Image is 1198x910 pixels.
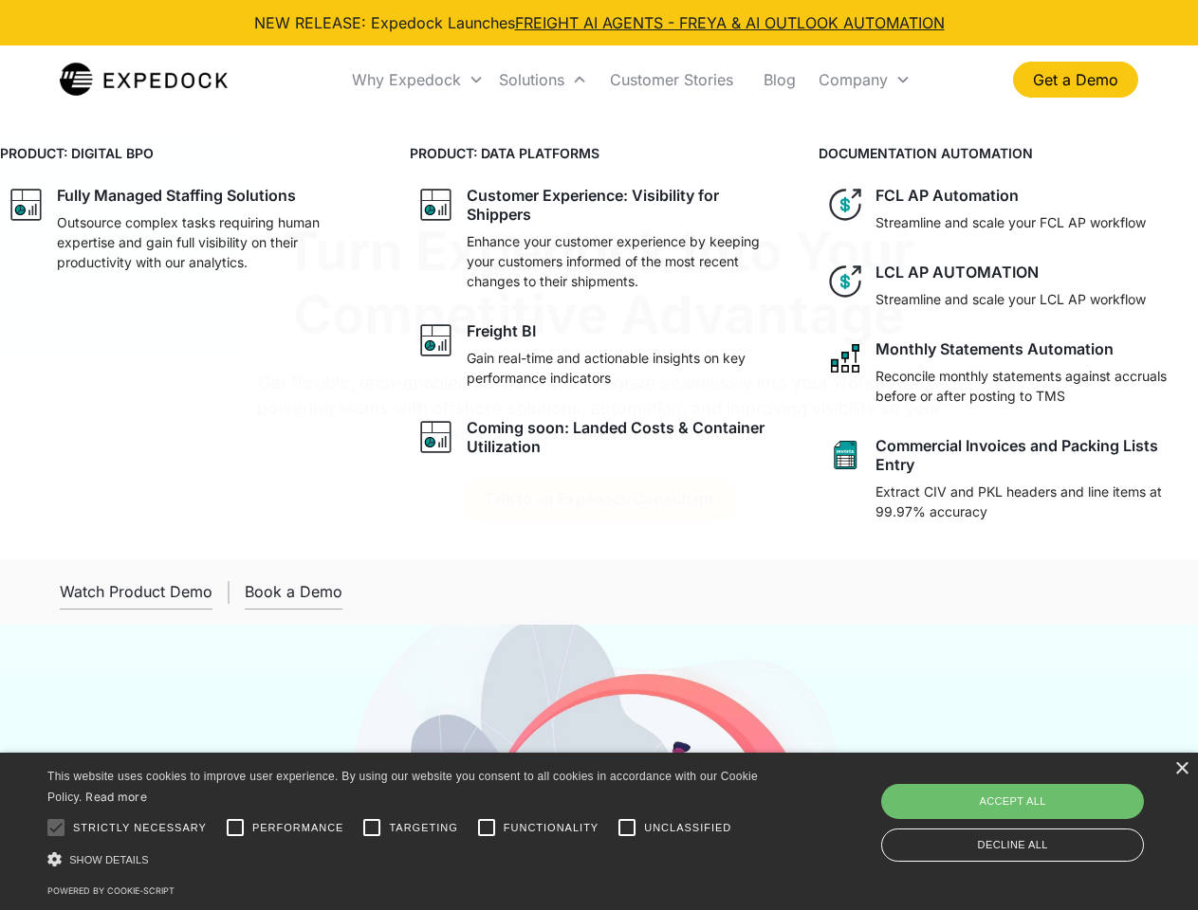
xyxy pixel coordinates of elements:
[748,47,811,112] a: Blog
[410,178,789,299] a: graph iconCustomer Experience: Visibility for ShippersEnhance your customer experience by keeping...
[8,186,46,224] img: graph icon
[826,263,864,300] img: dollar icon
[875,436,1190,474] div: Commercial Invoices and Packing Lists Entry
[47,770,758,805] span: This website uses cookies to improve user experience. By using our website you consent to all coo...
[417,321,455,359] img: graph icon
[826,436,864,474] img: sheet icon
[875,339,1114,358] div: Monthly Statements Automation
[467,348,782,388] p: Gain real-time and actionable insights on key performance indicators
[47,885,175,896] a: Powered by cookie-script
[245,574,342,610] a: Book a Demo
[875,482,1190,521] p: Extract CIV and PKL headers and line items at 99.97% accuracy
[467,231,782,291] p: Enhance your customer experience by keeping your customers informed of the most recent changes to...
[819,255,1198,317] a: dollar iconLCL AP AUTOMATIONStreamline and scale your LCL AP workflow
[467,186,782,224] div: Customer Experience: Visibility for Shippers
[410,143,789,163] h4: PRODUCT: DATA PLATFORMS
[69,854,149,865] span: Show details
[881,828,1144,862] div: Decline all
[826,339,864,377] img: network like icon
[819,428,1198,529] a: sheet iconCommercial Invoices and Packing Lists EntryExtract CIV and PKL headers and line items a...
[467,418,782,456] div: Coming soon: Landed Costs & Container Utilization
[417,418,455,456] img: graph icon
[504,820,599,836] span: Functionality
[389,820,457,836] span: Targeting
[819,332,1198,413] a: network like iconMonthly Statements AutomationReconcile monthly statements against accruals befor...
[47,849,765,869] div: Show details
[875,263,1039,282] div: LCL AP AUTOMATION
[254,11,945,34] div: NEW RELEASE: Expedock Launches
[252,820,344,836] span: Performance
[875,289,1146,309] p: Streamline and scale your LCL AP workflow
[1013,62,1138,98] a: Get a Demo
[85,790,147,804] a: Read more
[344,47,491,112] div: Why Expedock
[881,784,1144,818] div: Accept all
[60,574,212,610] a: open lightbox
[73,820,207,836] span: Strictly necessary
[826,186,864,224] img: dollar icon
[515,13,945,32] a: FREIGHT AI AGENTS - FREYA & AI OUTLOOK AUTOMATION
[60,582,212,601] div: Watch Product Demo
[467,321,536,340] div: Freight BI
[57,186,296,205] div: Fully Managed Staffing Solutions
[819,178,1198,240] a: dollar iconFCL AP AutomationStreamline and scale your FCL AP workflow
[410,314,789,395] a: graph iconFreight BIGain real-time and actionable insights on key performance indicators
[875,212,1146,232] p: Streamline and scale your FCL AP workflow
[644,820,731,836] span: Unclassified
[410,410,789,464] a: graph iconComing soon: Landed Costs & Container Utilization
[60,61,228,99] img: Expedock Logo
[245,582,342,601] div: Book a Demo
[499,70,564,89] div: Solutions
[352,70,461,89] div: Why Expedock
[57,212,372,272] p: Outsource complex tasks requiring human expertise and gain full visibility on their productivity ...
[595,47,748,112] a: Customer Stories
[1174,762,1189,776] div: Close
[819,143,1198,163] h4: DOCUMENTATION AUTOMATION
[819,70,888,89] div: Company
[417,186,455,224] img: graph icon
[875,186,1019,205] div: FCL AP Automation
[875,366,1190,406] p: Reconcile monthly statements against accruals before or after posting to TMS
[811,47,918,112] div: Company
[60,61,228,99] a: home
[491,47,595,112] div: Solutions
